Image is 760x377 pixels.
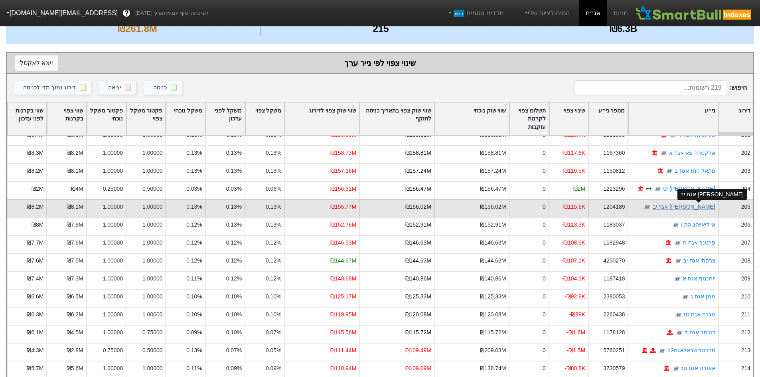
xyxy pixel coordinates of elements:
[103,328,123,337] div: 1.00000
[589,103,628,136] div: Toggle SortBy
[719,103,753,136] div: Toggle SortBy
[27,167,43,175] div: ₪8.2M
[681,221,715,228] a: איידיאייהנ הת ו
[67,221,83,229] div: ₪7.9M
[543,167,546,175] div: 0
[480,239,506,247] div: ₪146.63M
[741,310,750,319] div: 211
[480,328,506,337] div: ₪115.72M
[480,310,506,319] div: ₪120.08M
[330,149,356,157] div: ₪158.73M
[603,328,625,337] div: 1178128
[549,103,588,136] div: Toggle SortBy
[574,80,747,95] span: חיפוש :
[330,203,356,211] div: ₪155.77M
[142,310,162,319] div: 1.00000
[266,292,281,301] div: 0.10%
[543,221,546,229] div: 0
[603,292,625,301] div: 2380053
[603,239,625,247] div: 1182948
[330,328,356,337] div: ₪115.56M
[674,239,682,247] img: tase link
[186,274,202,283] div: 0.11%
[684,311,715,318] a: מבנה אגח טז
[405,364,431,373] div: ₪109.09M
[543,292,546,301] div: 0
[15,57,745,69] div: שינוי צפוי לפי נייר ערך
[683,257,715,264] a: צרפתי אגח יב
[103,221,123,229] div: 1.00000
[226,185,242,193] div: 0.03%
[186,239,202,247] div: 0.12%
[27,364,43,373] div: ₪5.7M
[665,168,673,176] img: tase link
[741,328,750,337] div: 212
[330,364,356,373] div: ₪110.94M
[543,346,546,355] div: 0
[405,274,431,283] div: ₪140.86M
[266,239,281,247] div: 0.12%
[454,10,464,17] span: חדש
[226,149,242,157] div: 0.13%
[144,81,182,95] button: כניסה
[480,167,506,175] div: ₪157.24M
[27,149,43,157] div: ₪8.3M
[543,257,546,265] div: 0
[8,103,46,136] div: Toggle SortBy
[226,364,242,373] div: 0.09%
[330,239,356,247] div: ₪146.53M
[266,364,281,373] div: 0.09%
[603,149,625,157] div: 1167360
[480,346,506,355] div: ₪209.03M
[360,103,434,136] div: Toggle SortBy
[186,328,202,337] div: 0.09%
[653,203,715,210] a: [PERSON_NAME] אגח יב
[142,185,162,193] div: 0.50000
[266,257,281,265] div: 0.12%
[142,257,162,265] div: 1.00000
[186,257,202,265] div: 0.12%
[603,364,625,373] div: 3730579
[14,81,91,95] button: דירוג נמוך מדי לכניסה
[405,221,431,229] div: ₪152.91M
[186,167,202,175] div: 0.13%
[226,310,242,319] div: 0.10%
[480,274,506,283] div: ₪140.86M
[245,103,284,136] div: Toggle SortBy
[67,310,83,319] div: ₪6.2M
[480,149,506,157] div: ₪158.81M
[330,292,356,301] div: ₪125.17M
[285,103,359,136] div: Toggle SortBy
[266,203,281,211] div: 0.13%
[683,239,715,246] a: פרטנר אגח ח
[103,203,123,211] div: 1.00000
[186,292,202,301] div: 0.10%
[71,185,83,193] div: ₪4M
[603,346,625,355] div: 5760251
[561,221,585,229] div: -₪113.3K
[135,9,208,17] span: לפי נתוני סוף יום מתאריך [DATE]
[603,274,625,283] div: 1187418
[266,346,281,355] div: 0.05%
[67,364,83,373] div: ₪5.6M
[503,22,744,36] div: ₪6.3B
[675,329,683,337] img: tase link
[142,221,162,229] div: 1.00000
[565,292,585,301] div: -₪92.8K
[330,221,356,229] div: ₪152.76M
[673,275,681,283] img: tase link
[27,346,43,355] div: ₪4.3M
[99,81,136,95] button: יציאה
[186,310,202,319] div: 0.10%
[405,257,431,265] div: ₪144.63M
[67,274,83,283] div: ₪7.3M
[405,167,431,175] div: ₪157.24M
[27,292,43,301] div: ₪6.6M
[561,203,585,211] div: -₪115.6K
[27,310,43,319] div: ₪6.3M
[741,292,750,301] div: 210
[142,203,162,211] div: 1.00000
[685,329,715,336] a: דורסל אגח ד
[444,5,507,21] a: מדדים נוספיםחדש
[266,328,281,337] div: 0.07%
